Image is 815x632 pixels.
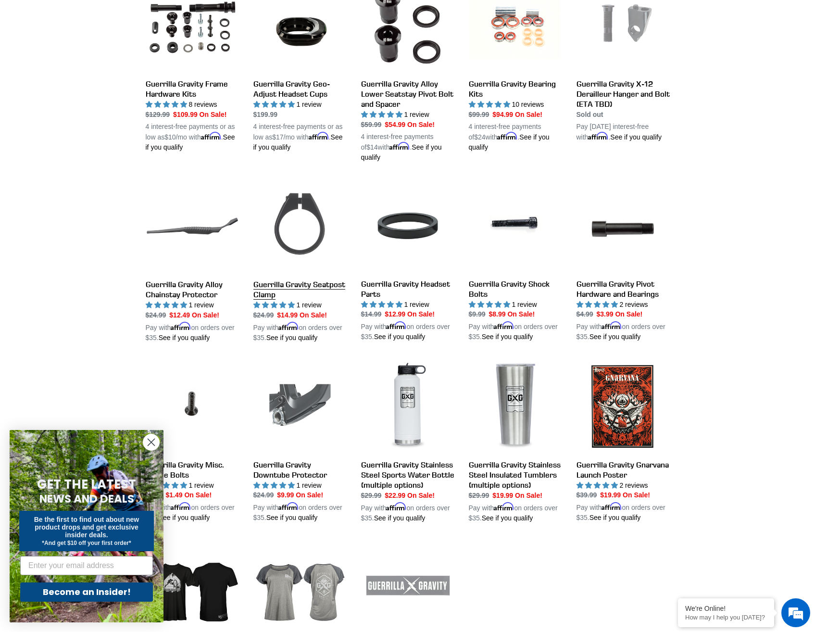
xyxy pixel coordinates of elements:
span: Be the first to find out about new product drops and get exclusive insider deals. [34,516,139,539]
span: NEWS AND DEALS [39,491,134,506]
input: Enter your email address [20,556,153,575]
button: Become an Insider! [20,582,153,602]
span: GET THE LATEST [37,476,136,493]
span: *And get $10 off your first order* [42,540,131,546]
div: We're Online! [685,605,767,612]
button: Close dialog [143,434,160,451]
p: How may I help you today? [685,614,767,621]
